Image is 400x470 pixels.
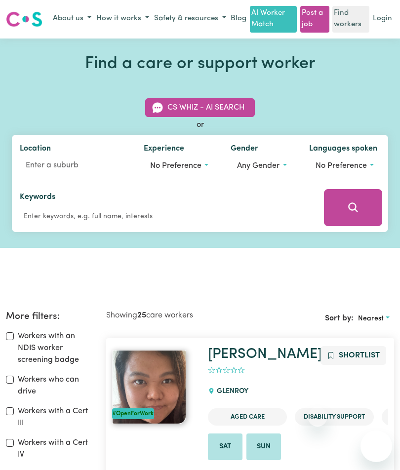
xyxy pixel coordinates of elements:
[309,143,377,157] label: Languages spoken
[309,157,380,175] button: Worker language preferences
[246,433,281,460] li: Available on Sun
[316,162,367,170] span: No preference
[231,143,258,157] label: Gender
[295,408,374,426] li: Disability Support
[112,350,186,424] img: View Tracy Mae's profile
[339,352,380,359] span: Shortlist
[208,433,242,460] li: Available on Sat
[20,209,310,224] input: Enter keywords, e.g. full name, interests
[20,157,128,174] input: Enter a suburb
[237,162,280,170] span: Any gender
[94,11,152,27] button: How it works
[332,6,369,33] a: Find workers
[144,143,184,157] label: Experience
[208,347,322,361] a: [PERSON_NAME]
[18,330,94,366] label: Workers with an NDIS worker screening badge
[145,98,255,117] button: CS Whiz - AI Search
[308,407,327,427] iframe: Close message
[106,311,250,320] h2: Showing care workers
[360,431,392,462] iframe: Button to launch messaging window
[208,365,245,376] div: add rating by typing an integer from 0 to 5 or pressing arrow keys
[137,312,146,319] b: 25
[354,311,394,326] button: Sort search results
[20,143,51,157] label: Location
[6,8,42,31] a: Careseekers logo
[358,315,384,322] span: Nearest
[18,405,94,429] label: Workers with a Cert III
[20,191,55,205] label: Keywords
[300,6,329,33] a: Post a job
[112,350,197,424] a: Tracy Mae#OpenForWork
[324,189,382,226] button: Search
[152,11,229,27] button: Safety & resources
[112,408,154,419] div: #OpenForWork
[50,11,94,27] button: About us
[6,311,94,322] h2: More filters:
[320,346,386,365] button: Add to shortlist
[150,162,201,170] span: No preference
[18,437,94,461] label: Workers with a Cert IV
[144,157,215,175] button: Worker experience options
[208,378,254,405] div: GLENROY
[231,157,293,175] button: Worker gender preference
[6,10,42,28] img: Careseekers logo
[371,11,394,27] a: Login
[229,11,248,27] a: Blog
[325,314,354,322] span: Sort by:
[12,119,388,131] div: or
[250,6,297,33] a: AI Worker Match
[18,374,94,397] label: Workers who can drive
[12,54,388,75] h1: Find a care or support worker
[208,408,287,426] li: Aged Care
